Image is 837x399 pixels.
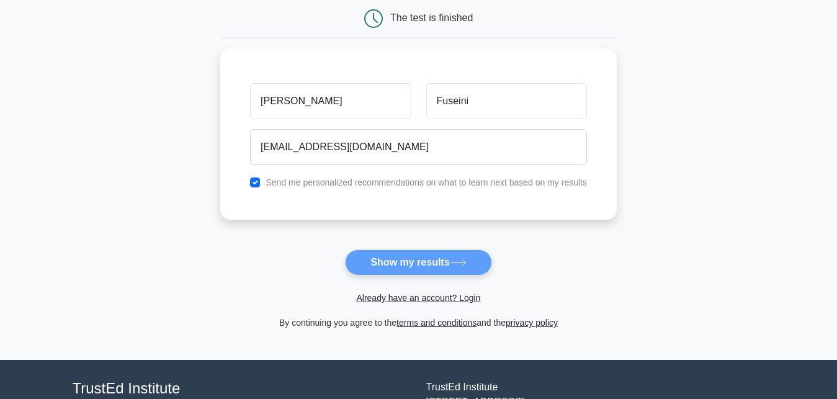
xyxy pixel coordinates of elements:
h4: TrustEd Institute [73,380,411,398]
div: The test is finished [390,12,473,23]
input: Email [250,129,587,165]
a: Already have an account? Login [356,293,480,303]
a: privacy policy [506,318,558,328]
a: terms and conditions [396,318,477,328]
label: Send me personalized recommendations on what to learn next based on my results [266,177,587,187]
input: First name [250,83,411,119]
div: By continuing you agree to the and the [213,315,624,330]
input: Last name [426,83,587,119]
